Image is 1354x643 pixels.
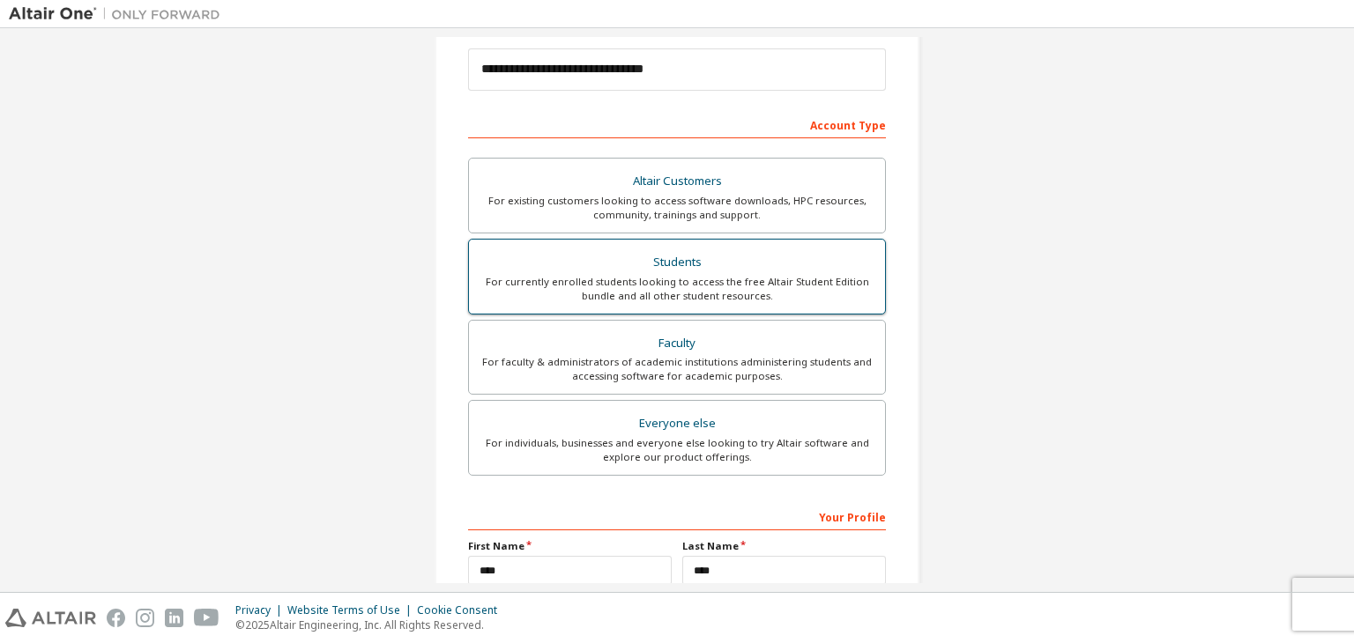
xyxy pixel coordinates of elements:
[165,609,183,627] img: linkedin.svg
[5,609,96,627] img: altair_logo.svg
[468,502,886,530] div: Your Profile
[235,603,287,617] div: Privacy
[194,609,219,627] img: youtube.svg
[417,603,508,617] div: Cookie Consent
[682,539,886,553] label: Last Name
[480,355,874,383] div: For faculty & administrators of academic institutions administering students and accessing softwa...
[136,609,154,627] img: instagram.svg
[480,436,874,464] div: For individuals, businesses and everyone else looking to try Altair software and explore our prod...
[235,617,508,632] p: © 2025 Altair Engineering, Inc. All Rights Reserved.
[480,194,874,222] div: For existing customers looking to access software downloads, HPC resources, community, trainings ...
[480,331,874,356] div: Faculty
[9,5,229,23] img: Altair One
[287,603,417,617] div: Website Terms of Use
[480,169,874,194] div: Altair Customers
[480,250,874,275] div: Students
[468,539,672,553] label: First Name
[480,411,874,436] div: Everyone else
[468,110,886,138] div: Account Type
[107,609,125,627] img: facebook.svg
[480,275,874,303] div: For currently enrolled students looking to access the free Altair Student Edition bundle and all ...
